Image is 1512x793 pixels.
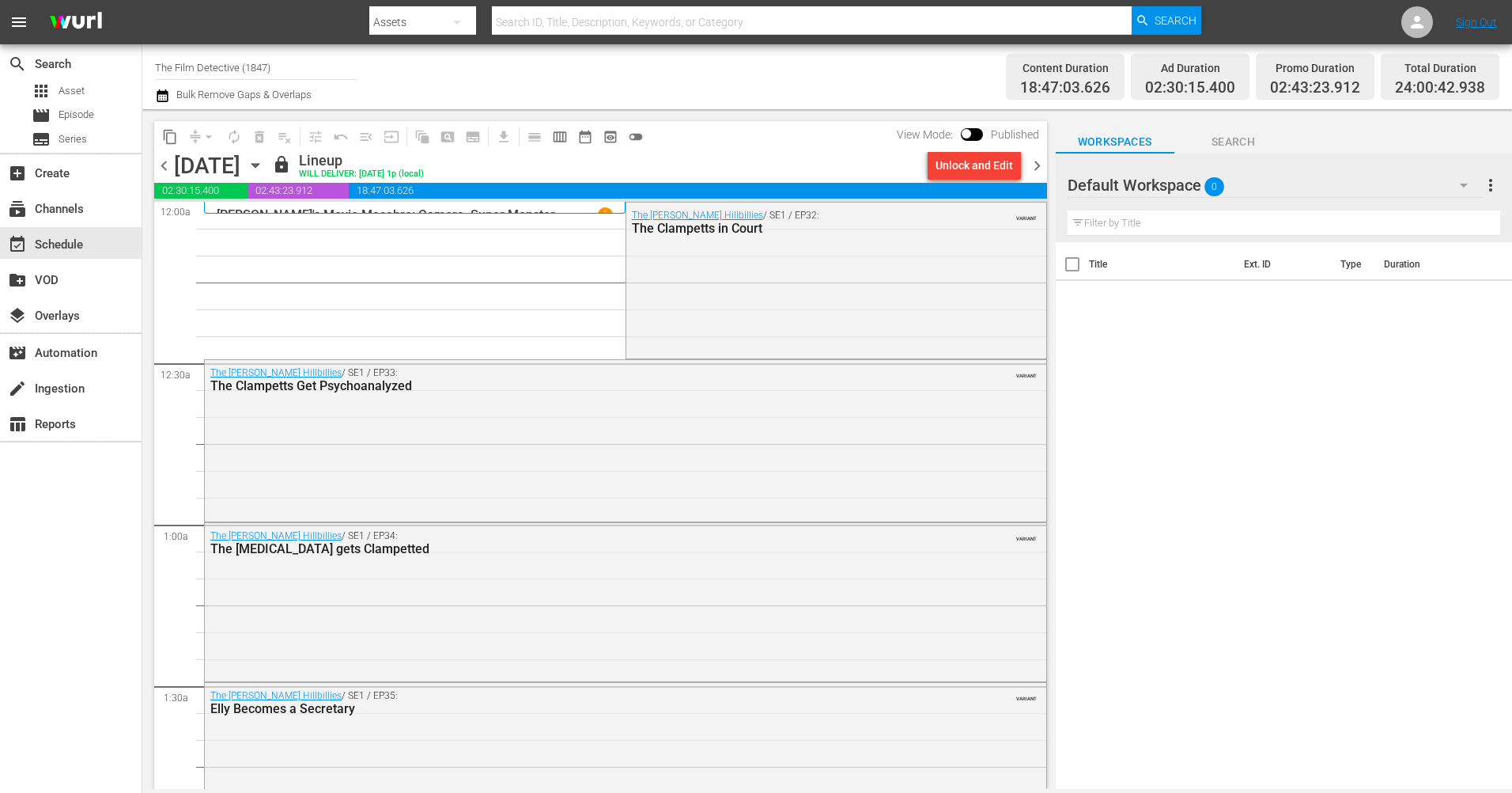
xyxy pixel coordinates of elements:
[210,367,342,378] a: The [PERSON_NAME] Hillbillies
[8,271,27,290] span: VOD
[632,221,962,236] div: The Clampetts in Court
[1145,57,1235,79] div: Ad Duration
[603,129,618,145] span: preview_outlined
[8,235,27,254] span: Schedule
[460,124,486,150] span: Create Series Block
[32,82,51,101] span: Asset
[1234,242,1330,286] th: Ext. ID
[174,153,240,179] div: [DATE]
[353,124,379,150] span: Fill episodes with ad slates
[38,4,114,41] img: ans4CAIJ8jUAAAAAAAAAAAAAAAAAAAAAAAAgQb4GAAAAAAAAAAAAAAAAAAAAAAAAJMjXAAAAAAAAAAAAAAAAAAAAAAAAgAT5G...
[1374,242,1469,286] th: Duration
[1056,132,1174,152] span: Workspaces
[1020,57,1110,79] div: Content Duration
[8,164,27,183] span: Create
[272,155,291,174] span: lock
[1020,79,1110,97] span: 18:47:03.626
[1027,156,1047,176] span: chevron_right
[1481,176,1500,195] span: more_vert
[1395,57,1485,79] div: Total Duration
[1204,170,1224,203] span: 0
[210,378,954,393] div: The Clampetts Get Psychoanalyzed
[1068,163,1483,207] div: Default Workspace
[1016,689,1037,701] span: VARIANT
[936,151,1013,180] div: Unlock and Edit
[174,89,312,101] span: Bulk Remove Gaps & Overlaps
[435,124,460,150] span: Create Search Block
[299,169,424,180] div: WILL DELIVER: [DATE] 1p (local)
[328,124,353,150] span: Revert to Primary Episode
[8,55,27,74] span: Search
[210,367,954,393] div: / SE1 / EP33:
[1456,16,1497,28] a: Sign Out
[210,541,954,556] div: The [MEDICAL_DATA] gets Clampetted
[272,124,297,150] span: Clear Lineup
[1016,529,1037,541] span: VARIANT
[162,129,178,145] span: content_copy
[210,690,954,716] div: / SE1 / EP35:
[183,124,221,150] span: Remove Gaps & Overlaps
[8,199,27,218] span: Channels
[157,124,183,150] span: Copy Lineup
[349,183,1047,199] span: 18:47:03.626
[8,379,27,398] span: Ingestion
[1155,6,1196,35] span: Search
[961,128,972,139] span: Toggle to switch from Published to Draft view.
[516,121,547,152] span: Day Calendar View
[598,124,623,150] span: View Backup
[32,106,51,125] span: Episode
[404,121,435,152] span: Refresh All Search Blocks
[1270,57,1360,79] div: Promo Duration
[154,156,174,176] span: chevron_left
[8,343,27,362] span: Automation
[210,690,342,701] a: The [PERSON_NAME] Hillbillies
[297,121,328,152] span: Customize Events
[632,210,763,221] a: The [PERSON_NAME] Hillbillies
[1016,366,1037,378] span: VARIANT
[154,183,248,199] span: 02:30:15.400
[1145,79,1235,97] span: 02:30:15.400
[1331,242,1374,286] th: Type
[210,530,954,556] div: / SE1 / EP34:
[1481,166,1500,204] button: more_vert
[299,152,424,169] div: Lineup
[8,415,27,434] span: Reports
[552,129,568,145] span: calendar_view_week_outlined
[59,107,94,123] span: Episode
[928,151,1021,180] button: Unlock and Edit
[889,128,961,141] span: View Mode:
[1395,79,1485,97] span: 24:00:42.938
[248,183,349,199] span: 02:43:23.912
[486,121,516,152] span: Download as CSV
[1270,79,1360,97] span: 02:43:23.912
[577,129,593,145] span: date_range_outlined
[573,124,598,150] span: Month Calendar View
[217,207,555,222] p: [PERSON_NAME]'s Movie Macabre: Gamera, Super Monster
[247,124,272,150] span: Select an event to delete
[8,306,27,325] span: Overlays
[1132,6,1201,35] button: Search
[547,124,573,150] span: Week Calendar View
[1016,208,1037,221] span: VARIANT
[59,83,85,99] span: Asset
[379,124,404,150] span: Update Metadata from Key Asset
[221,124,247,150] span: Loop Content
[9,13,28,32] span: menu
[1174,132,1293,152] span: Search
[632,210,962,236] div: / SE1 / EP32:
[59,131,87,147] span: Series
[983,128,1047,141] span: Published
[32,130,51,149] span: Series
[210,701,954,716] div: Elly Becomes a Secretary
[603,209,608,220] p: 1
[623,124,648,150] span: 24 hours Lineup View is OFF
[210,530,342,541] a: The [PERSON_NAME] Hillbillies
[1089,242,1235,286] th: Title
[628,129,644,145] span: toggle_off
